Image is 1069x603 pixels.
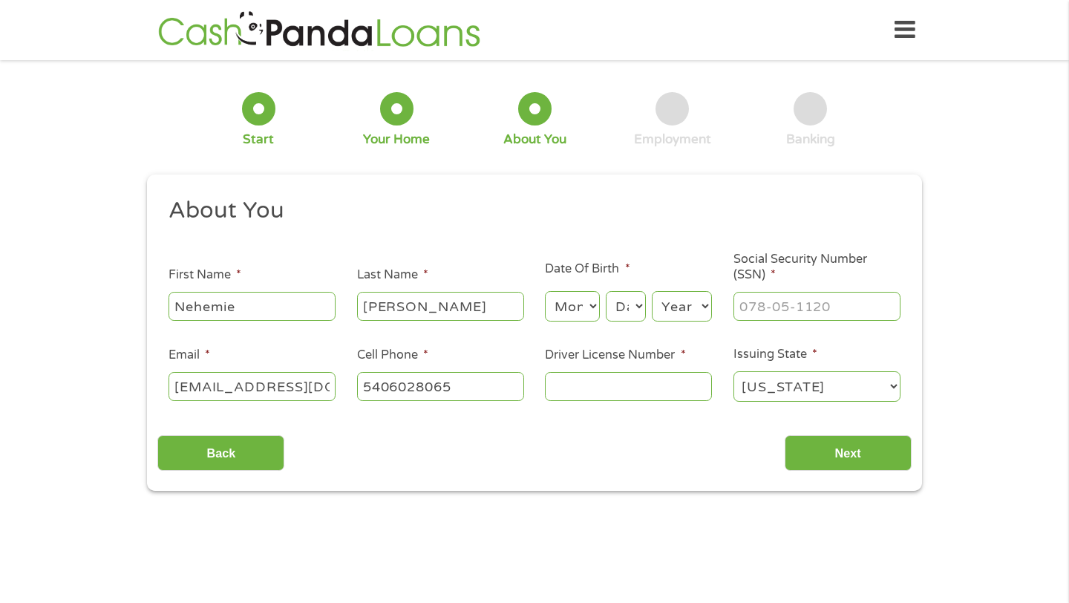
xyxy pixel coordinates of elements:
input: Back [157,435,284,472]
div: Employment [634,131,711,148]
h2: About You [169,196,890,226]
div: Banking [786,131,835,148]
input: John [169,292,336,320]
input: 078-05-1120 [733,292,900,320]
img: GetLoanNow Logo [154,9,485,51]
div: Your Home [363,131,430,148]
input: Next [785,435,912,472]
label: Issuing State [733,347,817,362]
label: Driver License Number [545,348,685,363]
input: john@gmail.com [169,372,336,400]
label: Social Security Number (SSN) [733,252,900,283]
div: Start [243,131,274,148]
label: Last Name [357,267,428,283]
label: Email [169,348,210,363]
label: Cell Phone [357,348,428,363]
input: Smith [357,292,524,320]
label: Date Of Birth [545,261,630,277]
input: (541) 754-3010 [357,372,524,400]
div: About You [503,131,566,148]
label: First Name [169,267,241,283]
